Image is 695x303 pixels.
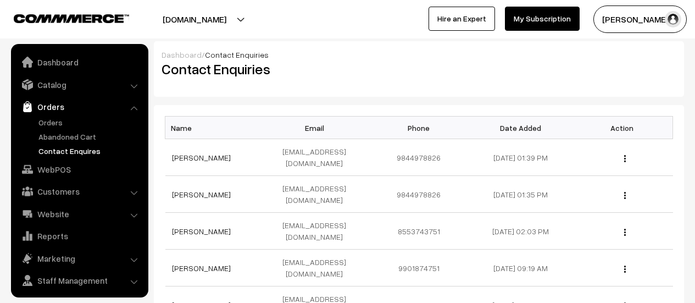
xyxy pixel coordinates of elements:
[470,117,571,139] th: Date Added
[470,139,571,176] td: [DATE] 01:39 PM
[593,5,687,33] button: [PERSON_NAME]
[36,131,144,142] a: Abandoned Cart
[368,250,470,287] td: 9901874751
[36,145,144,157] a: Contact Enquires
[505,7,580,31] a: My Subscription
[162,60,411,78] h2: Contact Enquiries
[172,190,231,199] a: [PERSON_NAME]
[571,117,673,139] th: Action
[14,52,144,72] a: Dashboard
[368,117,470,139] th: Phone
[36,117,144,128] a: Orders
[14,204,144,224] a: Website
[14,181,144,201] a: Customers
[368,139,470,176] td: 9844978826
[624,155,626,162] img: Menu
[172,153,231,162] a: [PERSON_NAME]
[14,11,110,24] a: COMMMERCE
[172,227,231,236] a: [PERSON_NAME]
[665,11,681,27] img: user
[172,263,231,273] a: [PERSON_NAME]
[266,213,368,250] td: [EMAIL_ADDRESS][DOMAIN_NAME]
[368,176,470,213] td: 9844978826
[165,117,267,139] th: Name
[162,49,676,60] div: /
[266,176,368,213] td: [EMAIL_ADDRESS][DOMAIN_NAME]
[624,229,626,236] img: Menu
[14,226,144,246] a: Reports
[14,75,144,95] a: Catalog
[368,213,470,250] td: 8553743751
[14,14,129,23] img: COMMMERCE
[14,271,144,290] a: Staff Management
[14,159,144,179] a: WebPOS
[470,176,571,213] td: [DATE] 01:35 PM
[429,7,495,31] a: Hire an Expert
[624,192,626,199] img: Menu
[14,249,144,268] a: Marketing
[266,139,368,176] td: [EMAIL_ADDRESS][DOMAIN_NAME]
[266,250,368,287] td: [EMAIL_ADDRESS][DOMAIN_NAME]
[14,97,144,117] a: Orders
[470,250,571,287] td: [DATE] 09:19 AM
[624,266,626,273] img: Menu
[124,5,265,33] button: [DOMAIN_NAME]
[205,50,269,59] span: Contact Enquiries
[162,50,202,59] a: Dashboard
[470,213,571,250] td: [DATE] 02:03 PM
[266,117,368,139] th: Email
